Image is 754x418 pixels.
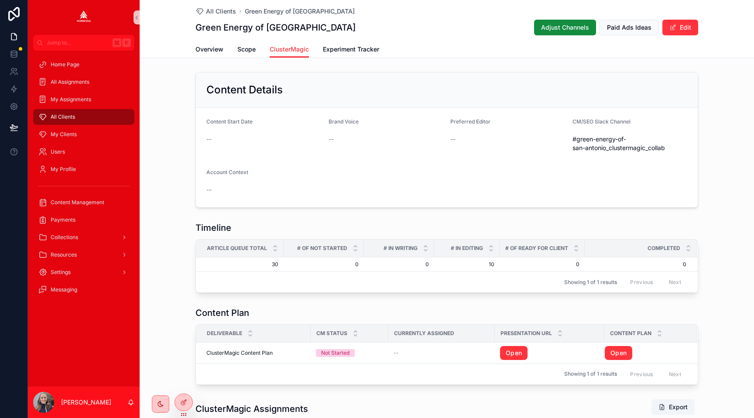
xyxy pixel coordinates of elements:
h1: Green Energy of [GEOGRAPHIC_DATA] [195,21,356,34]
span: Currently Assigned [394,330,454,337]
span: Completed [648,245,680,252]
a: Green Energy of [GEOGRAPHIC_DATA] [245,7,355,16]
span: 30 [206,261,278,268]
span: -- [394,349,399,356]
a: Content Management [33,195,134,210]
a: Open [500,346,528,360]
a: Home Page [33,57,134,72]
span: Messaging [51,286,77,293]
a: Open [605,346,632,360]
span: Experiment Tracker [323,45,379,54]
span: My Clients [51,131,77,138]
span: # of Ready for Client [505,245,568,252]
span: Content Start Date [206,118,253,125]
a: ClusterMagic [270,41,309,58]
span: Scope [237,45,256,54]
span: Collections [51,234,78,241]
a: My Assignments [33,92,134,107]
span: CM Status [316,330,347,337]
span: My Assignments [51,96,91,103]
a: -- [394,349,490,356]
span: Showing 1 of 1 results [564,279,617,286]
a: Messaging [33,282,134,298]
span: All Clients [51,113,75,120]
h2: Content Details [206,83,283,97]
span: Presentation URL [500,330,552,337]
span: Account Context [206,169,248,175]
span: Adjust Channels [541,23,589,32]
span: Payments [51,216,75,223]
h1: Timeline [195,222,231,234]
a: Payments [33,212,134,228]
a: All Clients [195,7,236,16]
span: Home Page [51,61,79,68]
span: Settings [51,269,71,276]
span: Users [51,148,65,155]
span: Brand Voice [329,118,359,125]
a: Collections [33,230,134,245]
span: Overview [195,45,223,54]
span: -- [450,135,456,144]
a: Open [605,346,686,360]
a: Experiment Tracker [323,41,379,59]
span: 0 [585,261,686,268]
span: All Assignments [51,79,89,86]
span: #green-energy-of-san-antonio_clustermagic_collab [572,135,688,152]
span: Content Plan [610,330,651,337]
a: My Profile [33,161,134,177]
a: Open [500,346,599,360]
h1: ClusterMagic Assignments [195,403,308,415]
span: Showing 1 of 1 results [564,370,617,377]
span: 0 [505,261,579,268]
span: Paid Ads Ideas [607,23,651,32]
span: Jump to... [47,39,109,46]
a: Not Started [316,349,383,357]
a: Overview [195,41,223,59]
span: # in Writing [384,245,418,252]
div: scrollable content [28,51,140,309]
span: 10 [439,261,494,268]
span: CM/SEO Slack Channel [572,118,631,125]
span: -- [329,135,334,144]
span: Preferred Editor [450,118,490,125]
div: Not Started [321,349,350,357]
span: 0 [369,261,429,268]
span: My Profile [51,166,76,173]
span: # of Not Started [297,245,347,252]
a: Scope [237,41,256,59]
span: -- [206,135,212,144]
a: All Clients [33,109,134,125]
span: 0 [289,261,359,268]
span: Article Queue Total [207,245,267,252]
span: Deliverable [207,330,242,337]
img: App logo [77,10,91,24]
span: ClusterMagic Content Plan [206,349,273,356]
button: Paid Ads Ideas [600,20,659,35]
a: My Clients [33,127,134,142]
span: Resources [51,251,77,258]
span: -- [206,185,212,194]
a: ClusterMagic Content Plan [206,349,305,356]
button: Jump to...K [33,35,134,51]
a: Settings [33,264,134,280]
span: Content Management [51,199,104,206]
a: Users [33,144,134,160]
h1: Content Plan [195,307,249,319]
button: Adjust Channels [534,20,596,35]
span: K [123,39,130,46]
span: # in Editing [451,245,483,252]
span: ClusterMagic [270,45,309,54]
span: All Clients [206,7,236,16]
a: All Assignments [33,74,134,90]
button: Edit [662,20,698,35]
button: Export [651,399,695,415]
a: Resources [33,247,134,263]
p: [PERSON_NAME] [61,398,111,407]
